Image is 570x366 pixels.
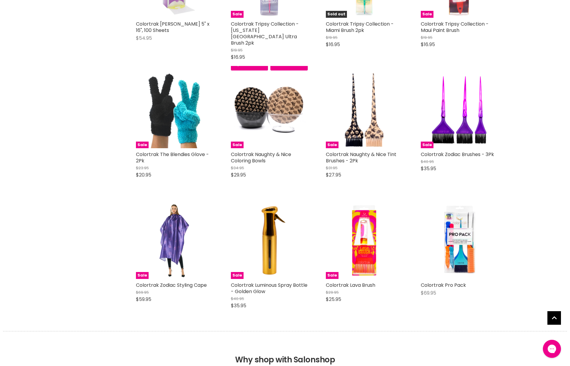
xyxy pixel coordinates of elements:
[421,289,436,296] span: $69.95
[326,282,375,289] a: Colortrak Lava Brush
[421,71,498,148] img: Colortrak Zodiac Brushes - 3Pk
[326,151,396,164] a: Colortrak Naughty & Nice Tint Brushes - 2Pk
[326,296,341,303] span: $25.95
[540,338,564,360] iframe: Gorgias live chat messenger
[421,151,494,158] a: Colortrak Zodiac Brushes - 3Pk
[231,71,308,148] a: Colortrak Naughty & Nice Coloring BowlsSale
[326,202,403,279] img: Colortrak Lava Brush
[421,142,433,149] span: Sale
[326,35,338,40] span: $19.95
[421,11,433,18] span: Sale
[231,171,246,178] span: $29.95
[326,20,394,34] a: Colortrak Tripsy Collection - Miami Brush 2pk
[326,165,338,171] span: $31.95
[231,54,245,61] span: $16.95
[231,151,291,164] a: Colortrak Naughty & Nice Coloring Bowls
[136,142,149,149] span: Sale
[136,165,149,171] span: $23.95
[231,282,307,295] a: Colortrak Luminous Spray Bottle - Golden Glow
[136,71,213,148] img: Colortrak The Blendies Glove - 2Pk
[231,296,244,302] span: $40.95
[136,282,207,289] a: Colortrak Zodiac Styling Cape
[136,296,151,303] span: $59.95
[421,159,434,164] span: $40.95
[136,151,209,164] a: Colortrak The Blendies Glove - 2Pk
[326,71,403,148] a: Colortrak Naughty & Nice Tint Brushes - 2PkSale
[231,11,244,18] span: Sale
[421,41,435,48] span: $16.95
[326,171,341,178] span: $27.95
[326,71,403,148] img: Colortrak Naughty & Nice Tint Brushes - 2Pk
[326,41,340,48] span: $16.95
[326,289,339,295] span: $29.95
[421,35,433,40] span: $19.95
[136,171,151,178] span: $20.95
[231,202,308,279] a: Colortrak Luminous Spray Bottle - Golden GlowSale
[421,20,489,34] a: Colortrak Tripsy Collection - Maui Paint Brush
[136,289,149,295] span: $69.95
[136,20,209,34] a: Colortrak [PERSON_NAME] 5" x 16", 100 Sheets
[231,47,243,53] span: $19.95
[326,272,339,279] span: Sale
[326,11,347,18] span: Sold out
[136,35,152,42] span: $54.95
[231,302,246,309] span: $35.95
[231,165,244,171] span: $34.95
[136,202,213,279] img: Colortrak Zodiac Styling Cape
[326,202,403,279] a: Colortrak Lava BrushSale
[421,282,466,289] a: Colortrak Pro Pack
[231,142,244,149] span: Sale
[231,20,299,46] a: Colortrak Tripsy Collection - [US_STATE][GEOGRAPHIC_DATA] Ultra Brush 2pk
[231,71,308,148] img: Colortrak Naughty & Nice Coloring Bowls
[421,71,498,148] a: Colortrak Zodiac Brushes - 3PkSale
[136,272,149,279] span: Sale
[136,202,213,279] a: Colortrak Zodiac Styling CapeSale
[421,202,498,279] img: Colortrak Pro Pack
[136,71,213,148] a: Colortrak The Blendies Glove - 2PkSale
[231,272,244,279] span: Sale
[421,165,436,172] span: $35.95
[326,142,339,149] span: Sale
[231,202,308,279] img: Colortrak Luminous Spray Bottle - Golden Glow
